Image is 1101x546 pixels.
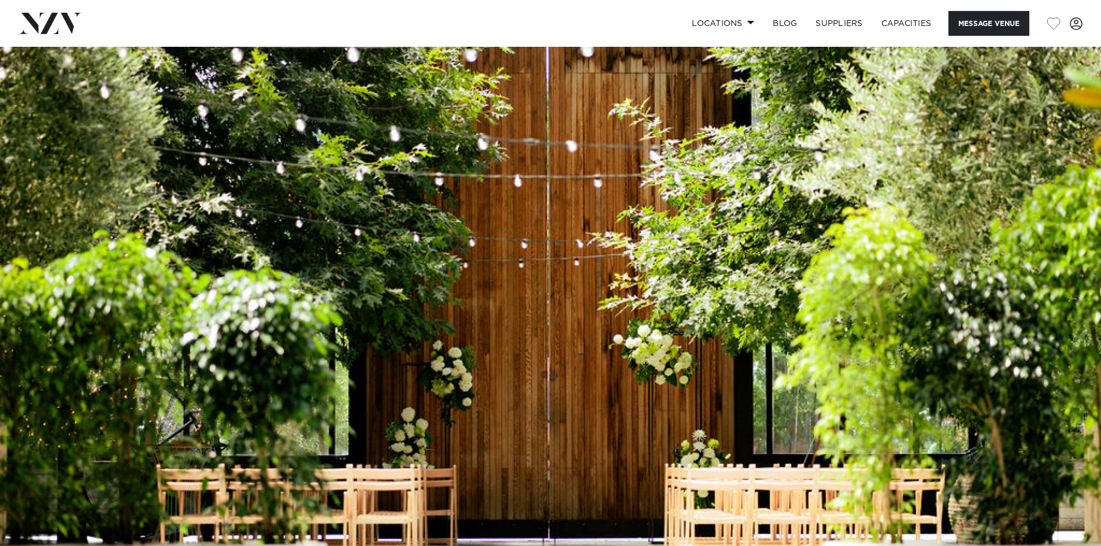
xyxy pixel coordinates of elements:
img: nzv-logo.png [18,13,81,34]
a: Capacities [872,11,941,36]
a: SUPPLIERS [806,11,872,36]
a: Locations [683,11,763,36]
button: Message Venue [948,11,1029,36]
a: BLOG [763,11,806,36]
